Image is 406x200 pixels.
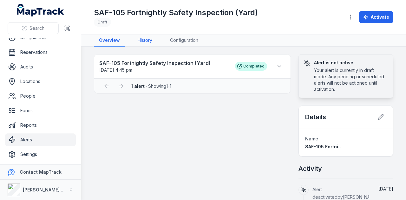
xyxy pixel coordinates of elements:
[20,169,62,175] strong: Contact MapTrack
[94,35,125,47] a: Overview
[305,136,318,141] span: Name
[5,61,76,73] a: Audits
[5,148,76,161] a: Settings
[29,25,44,31] span: Search
[378,186,393,191] time: 17/09/2025, 10:19:05 am
[131,83,145,89] strong: 1 alert
[314,60,388,66] h3: Alert is not active
[298,164,322,173] h2: Activity
[99,59,229,73] a: SAF-105 Fortnightly Safety Inspection (Yard)[DATE] 4:45 pm
[165,35,203,47] a: Configuration
[5,119,76,132] a: Reports
[99,59,229,67] strong: SAF-105 Fortnightly Safety Inspection (Yard)
[5,133,76,146] a: Alerts
[94,8,258,18] h1: SAF-105 Fortnightly Safety Inspection (Yard)
[94,18,111,27] div: Draft
[99,67,132,73] time: 16/09/2025, 4:45:20 pm
[314,67,388,93] div: Your alert is currently in draft mode. Any pending or scheduled alerts will not be actioned until...
[305,113,326,121] h2: Details
[235,62,267,71] div: Completed
[5,75,76,88] a: Locations
[5,90,76,102] a: People
[23,187,75,192] strong: [PERSON_NAME] Group
[378,186,393,191] span: [DATE]
[17,4,64,16] a: MapTrack
[5,104,76,117] a: Forms
[133,35,157,47] a: History
[131,83,171,89] span: · Showing 1 - 1
[312,187,378,200] span: Alert deactivated by [PERSON_NAME]
[5,46,76,59] a: Reservations
[99,67,132,73] span: [DATE] 4:45 pm
[8,22,59,34] button: Search
[359,11,393,23] button: Activate
[305,144,405,149] span: SAF-105 Fortnightly Safety Inspection (Yard)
